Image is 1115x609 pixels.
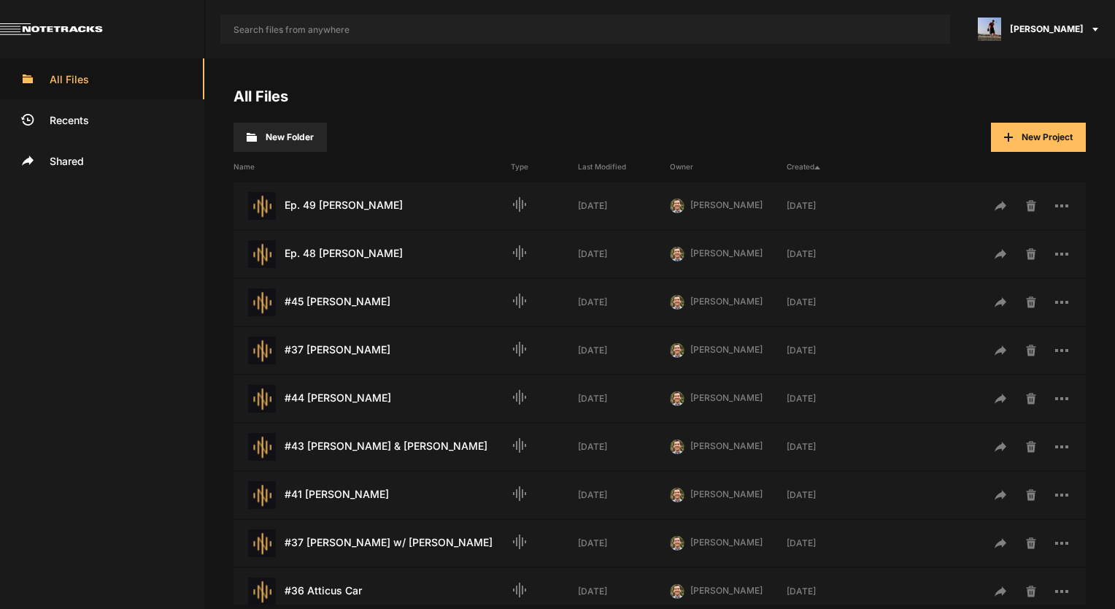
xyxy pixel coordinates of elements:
[234,161,511,172] div: Name
[787,344,879,357] div: [DATE]
[248,385,276,413] img: star-track.png
[690,199,763,210] span: [PERSON_NAME]
[578,440,670,453] div: [DATE]
[220,15,950,44] input: Search files from anywhere
[234,385,511,413] div: #44 [PERSON_NAME]
[248,481,276,509] img: star-track.png
[248,288,276,316] img: star-track.png
[511,533,528,551] mat-icon: Audio
[787,440,879,453] div: [DATE]
[670,391,684,406] img: 424769395311cb87e8bb3f69157a6d24
[511,437,528,454] mat-icon: Audio
[234,578,511,605] div: #36 Atticus Car
[787,537,879,550] div: [DATE]
[234,123,327,152] button: New Folder
[234,88,288,105] a: All Files
[578,392,670,405] div: [DATE]
[690,248,763,258] span: [PERSON_NAME]
[578,296,670,309] div: [DATE]
[248,529,276,557] img: star-track.png
[234,288,511,316] div: #45 [PERSON_NAME]
[248,337,276,364] img: star-track.png
[787,489,879,502] div: [DATE]
[234,240,511,268] div: Ep. 48 [PERSON_NAME]
[248,578,276,605] img: star-track.png
[690,392,763,403] span: [PERSON_NAME]
[234,337,511,364] div: #37 [PERSON_NAME]
[511,161,578,172] div: Type
[1022,131,1073,142] span: New Project
[234,433,511,461] div: #43 [PERSON_NAME] & [PERSON_NAME]
[578,585,670,598] div: [DATE]
[578,161,670,172] div: Last Modified
[690,344,763,355] span: [PERSON_NAME]
[690,585,763,596] span: [PERSON_NAME]
[234,529,511,557] div: #37 [PERSON_NAME] w/ [PERSON_NAME]
[578,344,670,357] div: [DATE]
[234,192,511,220] div: Ep. 49 [PERSON_NAME]
[787,199,879,212] div: [DATE]
[787,248,879,261] div: [DATE]
[511,388,528,406] mat-icon: Audio
[578,537,670,550] div: [DATE]
[670,584,684,599] img: 424769395311cb87e8bb3f69157a6d24
[511,244,528,261] mat-icon: Audio
[670,295,684,310] img: 424769395311cb87e8bb3f69157a6d24
[511,581,528,599] mat-icon: Audio
[670,199,684,213] img: 424769395311cb87e8bb3f69157a6d24
[248,433,276,461] img: star-track.png
[978,18,1001,41] img: ACg8ocJ5zrP0c3SJl5dKscm-Goe6koz8A9fWD7dpguHuX8DX5VIxymM=s96-c
[234,481,511,509] div: #41 [PERSON_NAME]
[690,296,763,307] span: [PERSON_NAME]
[248,192,276,220] img: star-track.png
[690,489,763,499] span: [PERSON_NAME]
[787,296,879,309] div: [DATE]
[511,196,528,213] mat-icon: Audio
[511,292,528,310] mat-icon: Audio
[578,199,670,212] div: [DATE]
[511,340,528,358] mat-icon: Audio
[787,585,879,598] div: [DATE]
[690,537,763,548] span: [PERSON_NAME]
[511,485,528,502] mat-icon: Audio
[787,392,879,405] div: [DATE]
[1010,23,1084,36] span: [PERSON_NAME]
[670,536,684,551] img: 424769395311cb87e8bb3f69157a6d24
[670,440,684,454] img: 424769395311cb87e8bb3f69157a6d24
[670,247,684,261] img: 424769395311cb87e8bb3f69157a6d24
[991,123,1086,152] button: New Project
[670,343,684,358] img: 424769395311cb87e8bb3f69157a6d24
[670,161,787,172] div: Owner
[578,489,670,502] div: [DATE]
[248,240,276,268] img: star-track.png
[578,248,670,261] div: [DATE]
[690,440,763,451] span: [PERSON_NAME]
[787,161,879,172] div: Created
[670,488,684,502] img: 424769395311cb87e8bb3f69157a6d24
